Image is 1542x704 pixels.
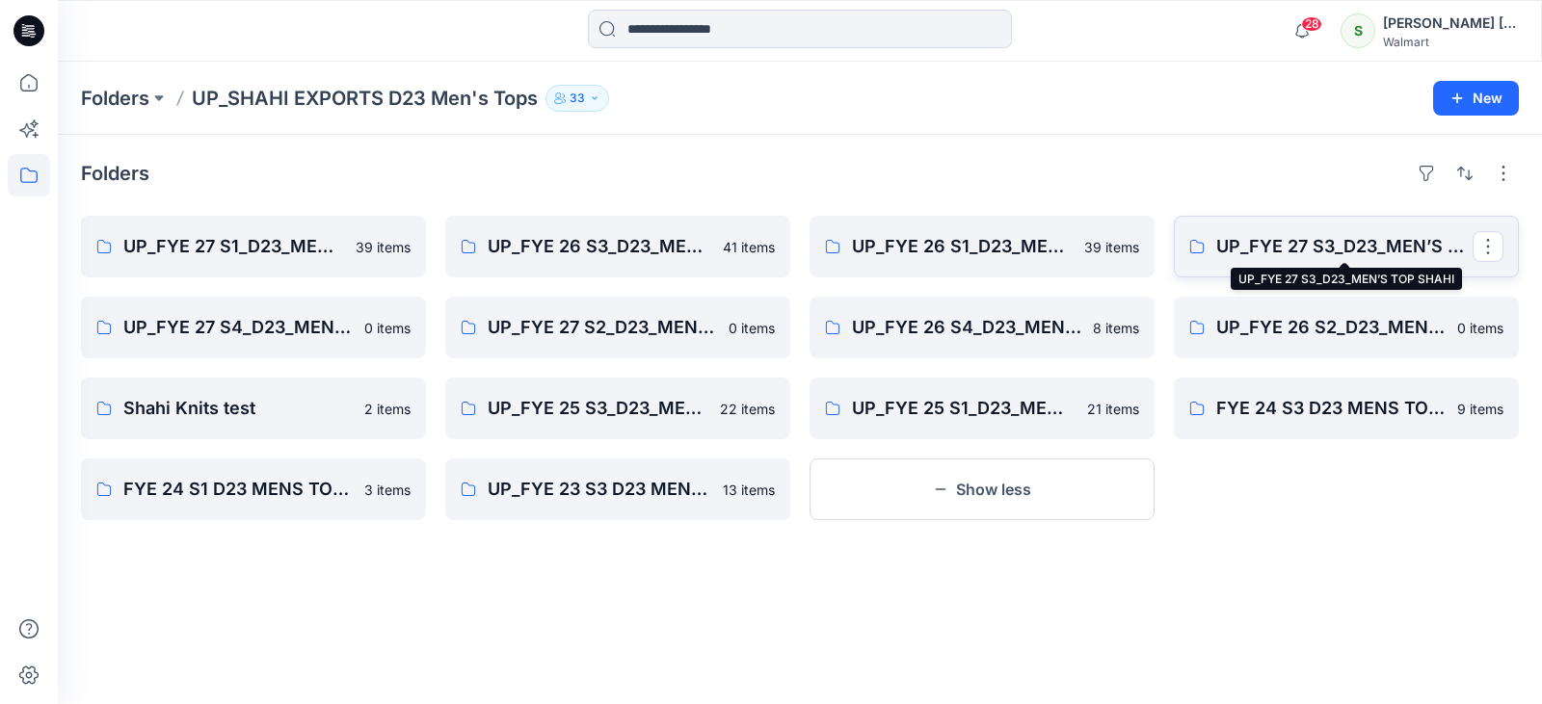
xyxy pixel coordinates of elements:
[1301,16,1322,32] span: 28
[852,395,1076,422] p: UP_FYE 25 S1_D23_MEN’S TOP SHAHI
[192,85,538,112] p: UP_SHAHI EXPORTS D23 Men's Tops
[810,297,1155,358] a: UP_FYE 26 S4_D23_MEN’S TOP SHAHI8 items
[445,458,790,520] a: UP_FYE 23 S3 D23 MEN’S TOP SHAHI13 items
[445,216,790,277] a: UP_FYE 26 S3_D23_MEN’S TOP SHAHI41 items
[1093,318,1139,338] p: 8 items
[852,233,1073,260] p: UP_FYE 26 S1_D23_MEN’S TOP SHAHI
[488,476,711,503] p: UP_FYE 23 S3 D23 MEN’S TOP SHAHI
[81,162,149,185] h4: Folders
[123,314,353,341] p: UP_FYE 27 S4_D23_MEN’S TOP SHAHI
[1174,378,1519,439] a: FYE 24 S3 D23 MENS TOP SHAHI9 items
[852,314,1081,341] p: UP_FYE 26 S4_D23_MEN’S TOP SHAHI
[720,399,775,419] p: 22 items
[1216,233,1473,260] p: UP_FYE 27 S3_D23_MEN’S TOP SHAHI
[1087,399,1139,419] p: 21 items
[1457,399,1503,419] p: 9 items
[810,216,1155,277] a: UP_FYE 26 S1_D23_MEN’S TOP SHAHI39 items
[81,216,426,277] a: UP_FYE 27 S1_D23_MEN’S TOP SHAHI39 items
[1174,216,1519,277] a: UP_FYE 27 S3_D23_MEN’S TOP SHAHI
[729,318,775,338] p: 0 items
[1383,35,1518,49] div: Walmart
[545,85,609,112] button: 33
[81,378,426,439] a: Shahi Knits test2 items
[488,395,708,422] p: UP_FYE 25 S3_D23_MEN’S TOP SHAHI
[81,85,149,112] a: Folders
[364,480,411,500] p: 3 items
[356,237,411,257] p: 39 items
[364,318,411,338] p: 0 items
[123,476,353,503] p: FYE 24 S1 D23 MENS TOP SHAHI
[723,480,775,500] p: 13 items
[1084,237,1139,257] p: 39 items
[81,297,426,358] a: UP_FYE 27 S4_D23_MEN’S TOP SHAHI0 items
[1216,395,1446,422] p: FYE 24 S3 D23 MENS TOP SHAHI
[445,378,790,439] a: UP_FYE 25 S3_D23_MEN’S TOP SHAHI22 items
[488,314,717,341] p: UP_FYE 27 S2_D23_MEN’S TOP SHAHI
[1383,12,1518,35] div: [PERSON_NAME] ​[PERSON_NAME]
[1433,81,1519,116] button: New
[123,395,353,422] p: Shahi Knits test
[445,297,790,358] a: UP_FYE 27 S2_D23_MEN’S TOP SHAHI0 items
[723,237,775,257] p: 41 items
[488,233,711,260] p: UP_FYE 26 S3_D23_MEN’S TOP SHAHI
[570,88,585,109] p: 33
[810,378,1155,439] a: UP_FYE 25 S1_D23_MEN’S TOP SHAHI21 items
[1216,314,1446,341] p: UP_FYE 26 S2_D23_MEN’S TOP SHAHI
[1174,297,1519,358] a: UP_FYE 26 S2_D23_MEN’S TOP SHAHI0 items
[123,233,344,260] p: UP_FYE 27 S1_D23_MEN’S TOP SHAHI
[364,399,411,419] p: 2 items
[81,458,426,520] a: FYE 24 S1 D23 MENS TOP SHAHI3 items
[1341,13,1375,48] div: S​
[810,458,1155,520] button: Show less
[1457,318,1503,338] p: 0 items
